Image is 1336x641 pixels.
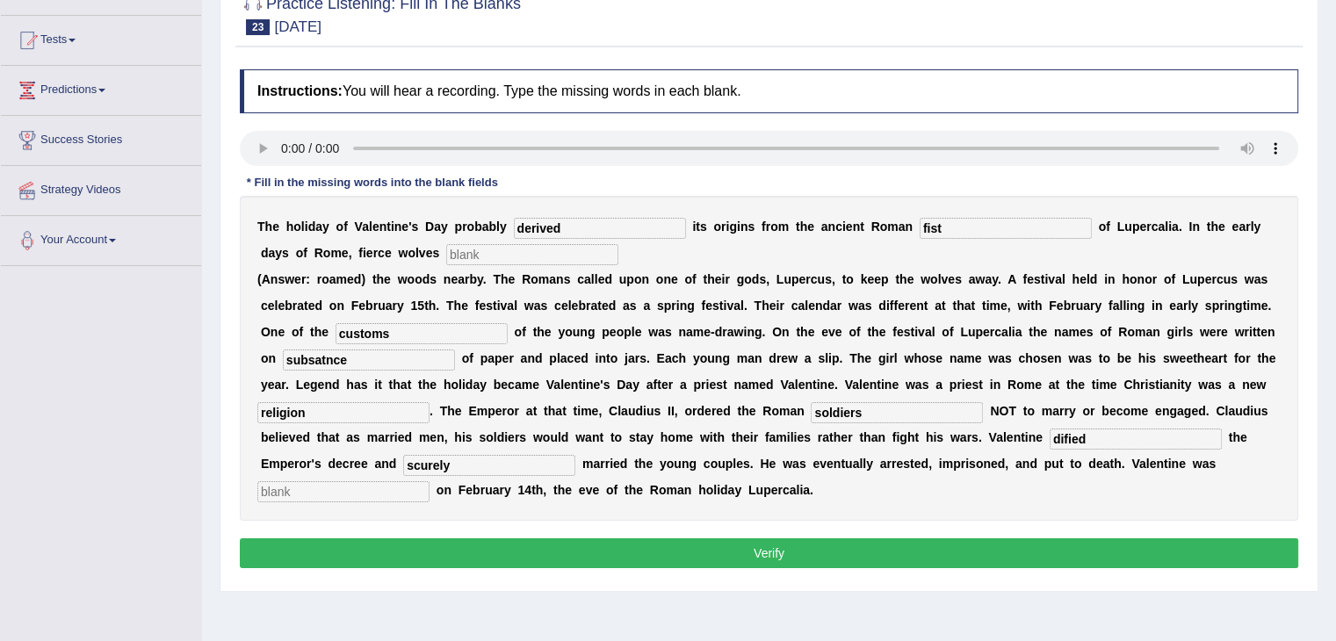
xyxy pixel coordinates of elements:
b: p [881,272,889,286]
b: l [1087,272,1090,286]
b: e [278,299,285,313]
b: R [522,272,531,286]
b: F [351,299,359,313]
input: blank [257,481,430,502]
b: t [895,272,899,286]
b: v [501,299,508,313]
b: ( [257,272,262,286]
b: o [1130,272,1137,286]
input: blank [283,349,455,371]
b: s [564,272,571,286]
b: c [577,272,584,286]
b: e [671,272,678,286]
b: r [465,272,469,286]
b: L [1117,220,1125,234]
b: p [1132,220,1140,234]
b: h [286,220,294,234]
b: s [411,220,418,234]
b: a [362,220,369,234]
input: blank [336,323,508,344]
b: o [467,220,475,234]
b: a [386,299,393,313]
b: m [887,220,898,234]
b: l [415,246,419,260]
b: f [1022,272,1027,286]
b: l [591,272,595,286]
b: t [696,220,700,234]
b: n [663,272,671,286]
b: y [500,220,507,234]
b: m [336,272,347,286]
b: e [715,272,722,286]
b: d [1090,272,1098,286]
b: y [275,246,282,260]
a: Your Account [1,216,201,260]
b: u [378,299,386,313]
b: e [1218,220,1225,234]
b: n [1192,220,1200,234]
a: Tests [1,16,201,60]
b: e [509,272,516,286]
b: L [776,272,784,286]
b: e [798,272,805,286]
b: n [379,220,387,234]
b: . [998,272,1001,286]
b: e [372,220,379,234]
b: a [549,272,556,286]
b: n [827,220,835,234]
b: 5 [417,299,424,313]
b: e [948,272,955,286]
b: e [358,299,365,313]
b: e [1231,220,1239,234]
b: c [554,299,561,313]
b: o [1164,272,1172,286]
b: a [268,246,275,260]
b: l [496,220,500,234]
b: l [1062,272,1065,286]
b: i [391,220,394,234]
b: t [796,220,800,234]
b: o [296,246,304,260]
b: h [1072,272,1080,286]
b: T [493,272,501,286]
b: a [329,272,336,286]
b: A [262,272,271,286]
b: f [358,246,363,260]
input: blank [920,218,1092,239]
b: h [1122,272,1130,286]
b: n [641,272,649,286]
b: r [317,272,321,286]
b: s [1034,272,1041,286]
b: n [444,272,451,286]
b: i [737,220,740,234]
b: a [1239,220,1246,234]
b: i [363,246,366,260]
b: l [514,299,517,313]
b: e [401,220,408,234]
b: n [271,272,278,286]
b: h [707,272,715,286]
b: a [297,299,304,313]
b: u [817,272,825,286]
b: e [342,246,349,260]
b: a [899,220,906,234]
b: a [985,272,992,286]
b: m [778,220,789,234]
b: a [458,272,465,286]
b: T [446,299,454,313]
b: e [461,299,468,313]
b: c [1217,272,1224,286]
a: Predictions [1,66,201,110]
b: o [408,246,415,260]
b: h [265,220,273,234]
b: a [434,220,441,234]
b: e [1139,220,1146,234]
input: blank [403,455,575,476]
a: Success Stories [1,116,201,160]
b: i [721,272,725,286]
b: . [436,299,439,313]
b: r [1152,272,1157,286]
b: e [347,272,354,286]
b: , [832,272,835,286]
b: p [1197,272,1205,286]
